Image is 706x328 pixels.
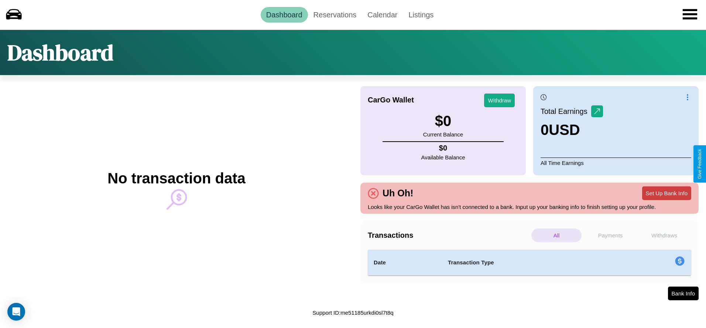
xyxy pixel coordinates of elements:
[403,7,439,23] a: Listings
[421,152,465,162] p: Available Balance
[639,229,689,242] p: Withdraws
[368,250,691,275] table: simple table
[541,105,591,118] p: Total Earnings
[7,303,25,321] div: Open Intercom Messenger
[668,287,699,300] button: Bank Info
[421,144,465,152] h4: $ 0
[423,129,463,139] p: Current Balance
[308,7,362,23] a: Reservations
[484,94,515,107] button: Withdraw
[531,229,582,242] p: All
[423,113,463,129] h3: $ 0
[697,149,702,179] div: Give Feedback
[362,7,403,23] a: Calendar
[312,308,393,318] p: Support ID: me51185urkdi0sl7t8q
[541,122,603,138] h3: 0 USD
[541,158,691,168] p: All Time Earnings
[374,258,436,267] h4: Date
[379,188,417,199] h4: Uh Oh!
[368,202,691,212] p: Looks like your CarGo Wallet has isn't connected to a bank. Input up your banking info to finish ...
[585,229,635,242] p: Payments
[261,7,308,23] a: Dashboard
[368,231,529,240] h4: Transactions
[7,37,113,68] h1: Dashboard
[448,258,615,267] h4: Transaction Type
[368,96,414,104] h4: CarGo Wallet
[107,170,245,187] h2: No transaction data
[642,186,691,200] button: Set Up Bank Info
